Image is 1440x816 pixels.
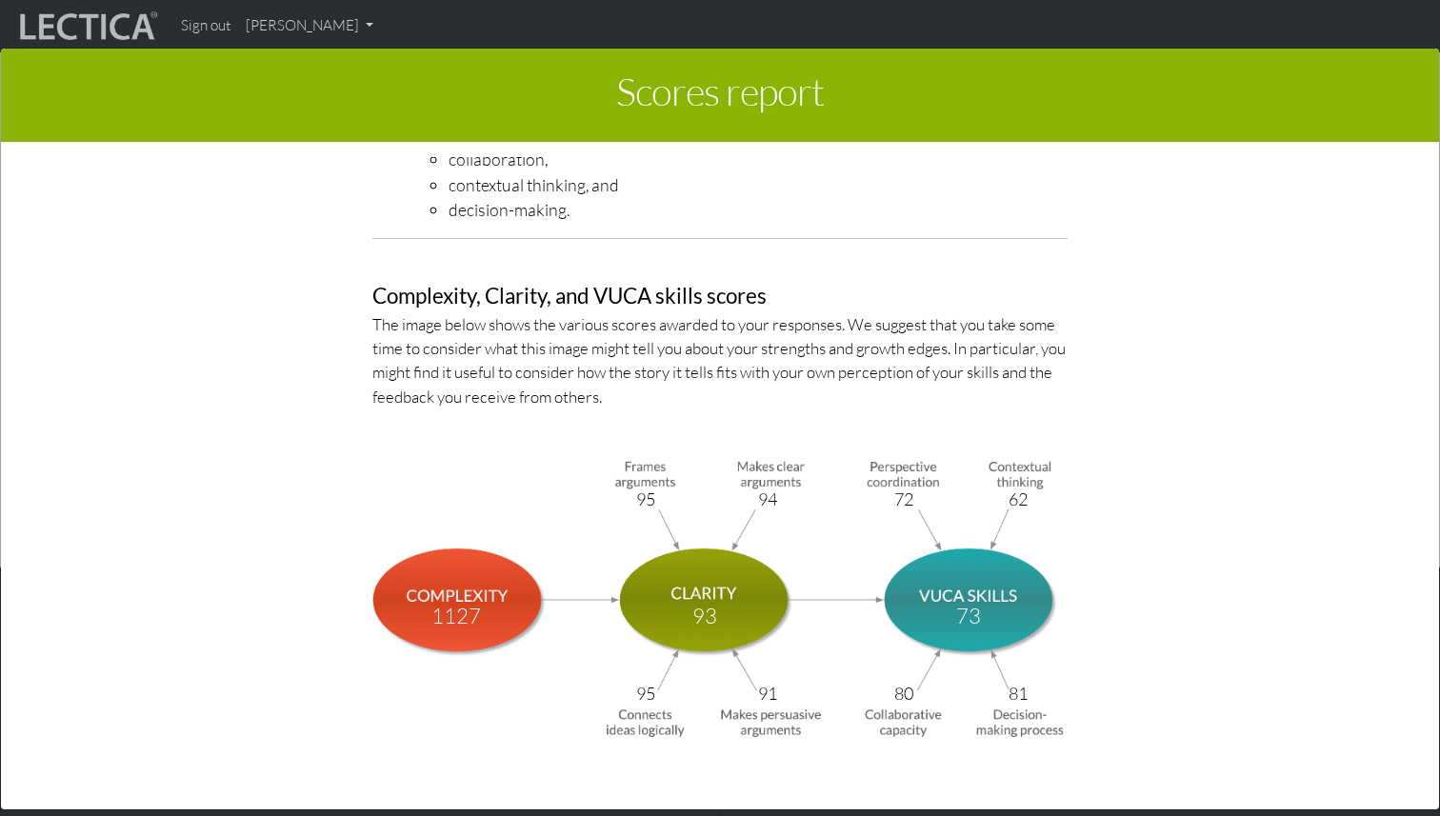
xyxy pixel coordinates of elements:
[1009,487,1028,512] div: 62
[894,487,913,512] div: 72
[431,600,481,631] div: 1127
[758,681,777,707] div: 91
[372,312,1068,408] p: The image below shows the various scores awarded to your responses. We suggest that you take some...
[956,600,981,631] div: 73
[1009,681,1028,707] div: 81
[636,487,655,512] div: 95
[410,98,1068,223] li: Finally, they need high-quality VUCA skills, including skills for...
[636,681,655,707] div: 95
[692,600,717,631] div: 93
[758,487,777,512] div: 94
[449,197,1068,222] li: decision-making.
[894,681,913,707] div: 80
[449,147,1068,171] li: collaboration,
[449,172,1068,197] li: contextual thinking, and
[372,285,1068,308] h3: Complexity, Clarity, and VUCA skills scores
[15,63,1425,128] h1: Scores report
[372,454,1068,741] img: Lectical, VUCA, & Clarity Scores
